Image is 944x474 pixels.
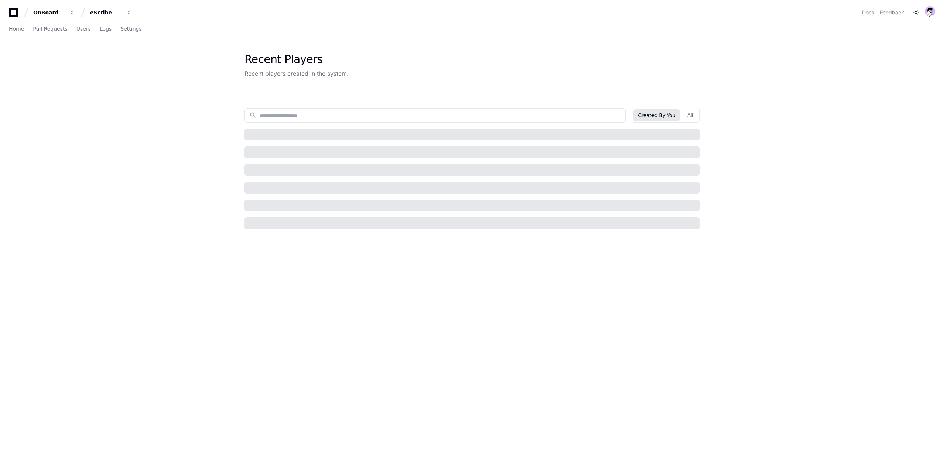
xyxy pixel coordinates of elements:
div: OnBoard [33,9,65,16]
button: Created By You [633,109,680,121]
button: All [683,109,698,121]
a: Settings [120,21,141,38]
span: Logs [100,27,112,31]
button: Feedback [880,9,904,16]
mat-icon: search [249,112,257,119]
a: Users [76,21,91,38]
span: Settings [120,27,141,31]
button: eScribe [87,6,134,19]
a: Logs [100,21,112,38]
button: OnBoard [30,6,78,19]
div: eScribe [90,9,122,16]
span: Home [9,27,24,31]
img: avatar [925,6,935,17]
a: Pull Requests [33,21,67,38]
div: Recent Players [244,53,349,66]
div: Recent players created in the system. [244,69,349,78]
span: Users [76,27,91,31]
a: Docs [862,9,874,16]
span: Pull Requests [33,27,67,31]
a: Home [9,21,24,38]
